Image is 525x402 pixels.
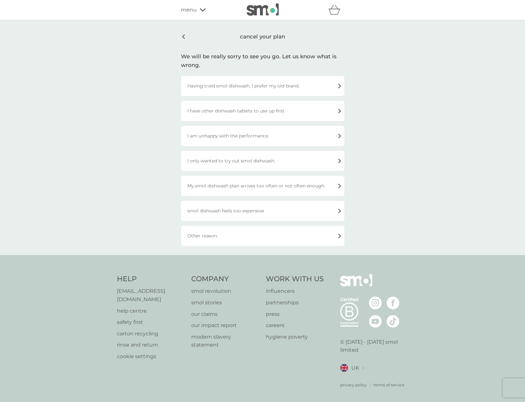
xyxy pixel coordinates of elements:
a: carton recycling [117,330,185,338]
div: I only wanted to try out smol dishwash. [181,151,344,171]
a: smol stories [191,299,259,307]
img: smol [340,274,372,296]
img: visit the smol Instagram page [369,297,382,309]
div: I have other dishwash tablets to use up first [181,101,344,121]
img: UK flag [340,364,348,372]
a: modern slavery statement [191,333,259,349]
img: smol [247,4,279,16]
div: My smol dishwash plan arrives too often or not often enough. [181,176,344,196]
a: safety first [117,318,185,326]
a: careers [266,321,324,330]
img: visit the smol Tiktok page [387,315,399,328]
a: privacy policy [340,382,367,388]
img: visit the smol Facebook page [387,297,399,309]
div: I am unhappy with the performance. [181,126,344,146]
img: visit the smol Youtube page [369,315,382,328]
a: rinse and return [117,341,185,349]
div: basket [328,4,344,16]
a: smol revolution [191,287,259,295]
a: hygiene poverty [266,333,324,341]
h4: Company [191,274,259,284]
div: We will be really sorry to see you go. Let us know what is wrong. [181,52,344,70]
img: select a new location [362,366,364,370]
div: cancel your plan [181,29,344,44]
a: terms of service [373,382,404,388]
a: [EMAIL_ADDRESS][DOMAIN_NAME] [117,287,185,303]
h4: Work With Us [266,274,324,284]
h4: Help [117,274,185,284]
div: Having tried smol dishwash, I prefer my old brand. [181,76,344,96]
div: Other reason. [181,226,344,246]
a: partnerships [266,299,324,307]
a: help centre [117,307,185,315]
a: influencers [266,287,324,295]
a: cookie settings [117,352,185,361]
span: menu [181,6,197,14]
a: our claims [191,310,259,318]
p: © [DATE] - [DATE] smol limited [340,338,408,354]
a: our impact report [191,321,259,330]
span: UK [351,364,359,372]
a: press [266,310,324,318]
div: smol dishwash feels too expensive [181,201,344,221]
